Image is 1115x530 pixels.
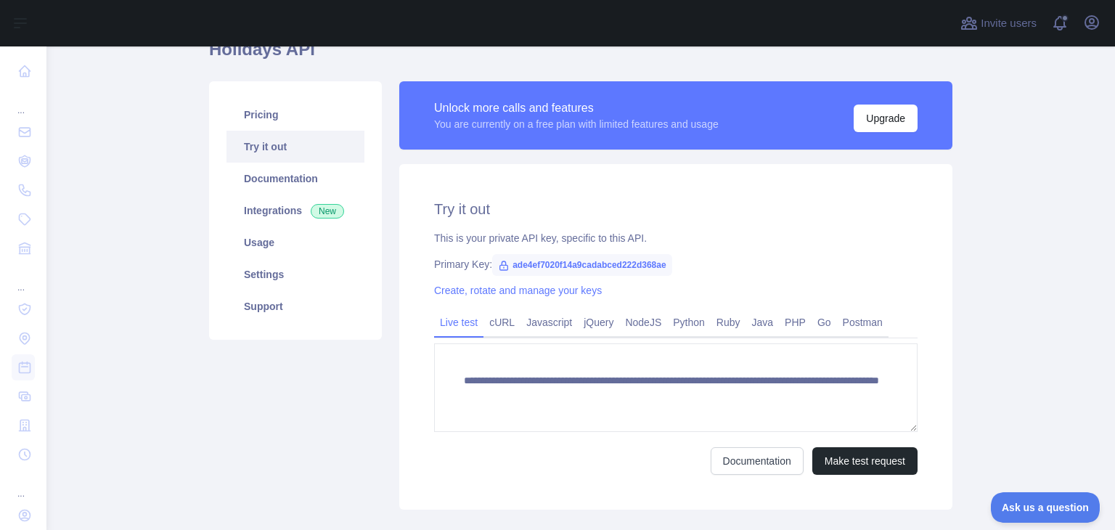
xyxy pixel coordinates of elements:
iframe: Toggle Customer Support [991,492,1100,523]
a: Go [812,311,837,334]
span: ade4ef7020f14a9cadabced222d368ae [492,254,672,276]
a: Live test [434,311,483,334]
button: Upgrade [854,105,918,132]
a: Create, rotate and manage your keys [434,285,602,296]
a: Documentation [226,163,364,195]
div: ... [12,264,35,293]
div: Primary Key: [434,257,918,272]
a: Postman [837,311,889,334]
a: Integrations New [226,195,364,227]
a: Settings [226,258,364,290]
a: PHP [779,311,812,334]
div: You are currently on a free plan with limited features and usage [434,117,719,131]
span: New [311,204,344,219]
a: NodeJS [619,311,667,334]
a: Documentation [711,447,804,475]
button: Invite users [957,12,1040,35]
a: cURL [483,311,520,334]
div: ... [12,87,35,116]
a: Ruby [711,311,746,334]
a: Python [667,311,711,334]
a: Usage [226,227,364,258]
a: jQuery [578,311,619,334]
button: Make test request [812,447,918,475]
div: ... [12,470,35,500]
div: Unlock more calls and features [434,99,719,117]
a: Javascript [520,311,578,334]
div: This is your private API key, specific to this API. [434,231,918,245]
h1: Holidays API [209,38,952,73]
span: Invite users [981,15,1037,32]
a: Pricing [226,99,364,131]
h2: Try it out [434,199,918,219]
a: Support [226,290,364,322]
a: Try it out [226,131,364,163]
a: Java [746,311,780,334]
